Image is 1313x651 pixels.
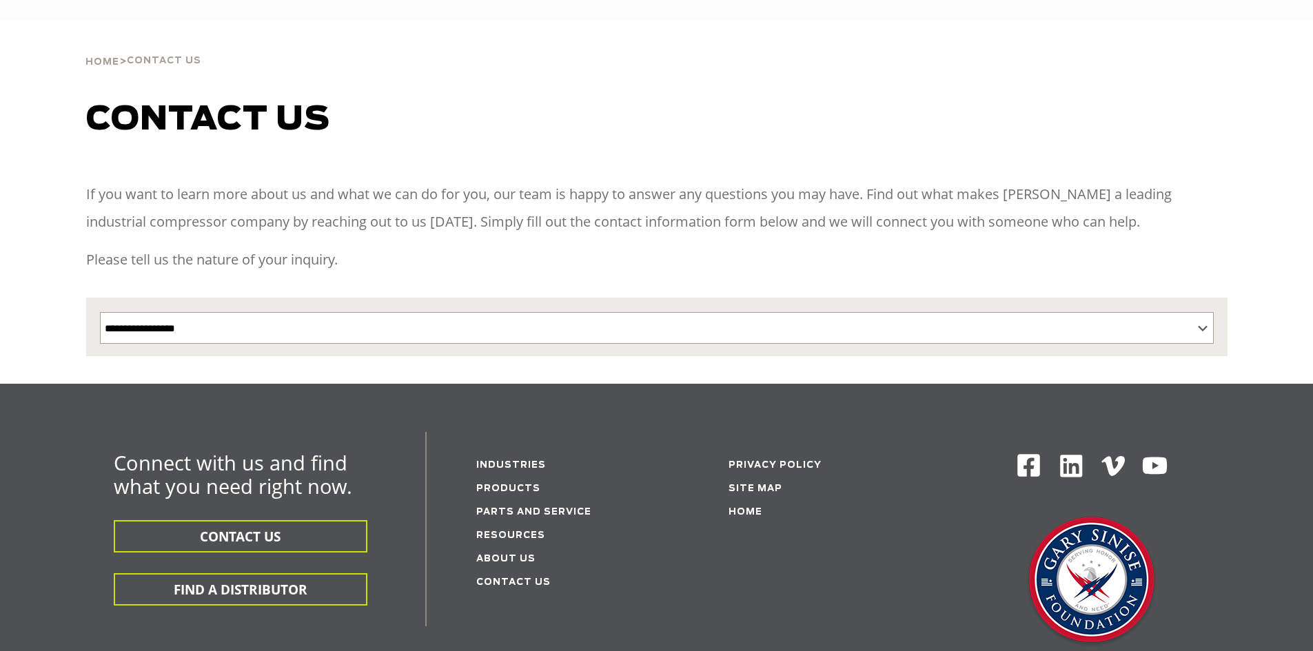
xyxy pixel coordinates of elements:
a: Resources [476,531,545,540]
button: FIND A DISTRIBUTOR [114,573,367,606]
a: Home [85,55,119,68]
a: Home [729,508,762,517]
a: Products [476,484,540,493]
a: Contact Us [476,578,551,587]
p: If you want to learn more about us and what we can do for you, our team is happy to answer any qu... [86,180,1228,236]
img: Vimeo [1101,456,1125,476]
img: Linkedin [1058,453,1085,479]
a: Privacy Policy [729,461,822,470]
div: > [85,21,201,73]
span: Connect with us and find what you need right now. [114,449,352,499]
a: Industries [476,461,546,470]
span: Contact us [86,103,330,136]
img: Youtube [1141,453,1168,479]
img: Facebook [1016,453,1041,478]
img: Gary Sinise Foundation [1023,513,1161,650]
a: About Us [476,555,536,564]
button: CONTACT US [114,520,367,552]
span: Contact Us [127,56,201,65]
p: Please tell us the nature of your inquiry. [86,246,1228,273]
span: Home [85,58,119,67]
a: Site Map [729,484,782,493]
a: Parts and service [476,508,591,517]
